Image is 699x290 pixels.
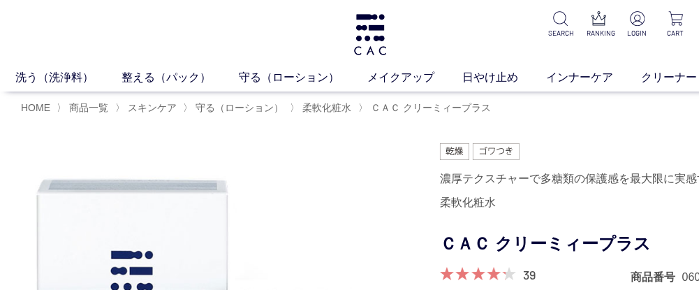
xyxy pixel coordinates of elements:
[663,28,688,38] p: CART
[183,101,287,115] li: 〉
[625,11,649,38] a: LOGIN
[69,102,108,113] span: 商品一覧
[368,102,491,113] a: ＣＡＣ クリーミィープラス
[196,102,284,113] span: 守る（ローション）
[21,102,50,113] a: HOME
[125,102,177,113] a: スキンケア
[15,69,122,86] a: 洗う（洗浄料）
[546,69,641,86] a: インナーケア
[473,143,520,160] img: ゴワつき
[66,102,108,113] a: 商品一覧
[367,69,462,86] a: メイクアップ
[57,101,112,115] li: 〉
[440,143,469,160] img: 乾燥
[239,69,367,86] a: 守る（ローション）
[300,102,351,113] a: 柔軟化粧水
[193,102,284,113] a: 守る（ローション）
[523,267,536,282] a: 39
[663,11,688,38] a: CART
[548,28,573,38] p: SEARCH
[371,102,491,113] span: ＣＡＣ クリーミィープラス
[587,28,611,38] p: RANKING
[631,270,682,284] dt: 商品番号
[122,69,239,86] a: 整える（パック）
[302,102,351,113] span: 柔軟化粧水
[358,101,494,115] li: 〉
[587,11,611,38] a: RANKING
[548,11,573,38] a: SEARCH
[462,69,546,86] a: 日やけ止め
[290,101,355,115] li: 〉
[352,14,388,55] img: logo
[115,101,180,115] li: 〉
[128,102,177,113] span: スキンケア
[625,28,649,38] p: LOGIN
